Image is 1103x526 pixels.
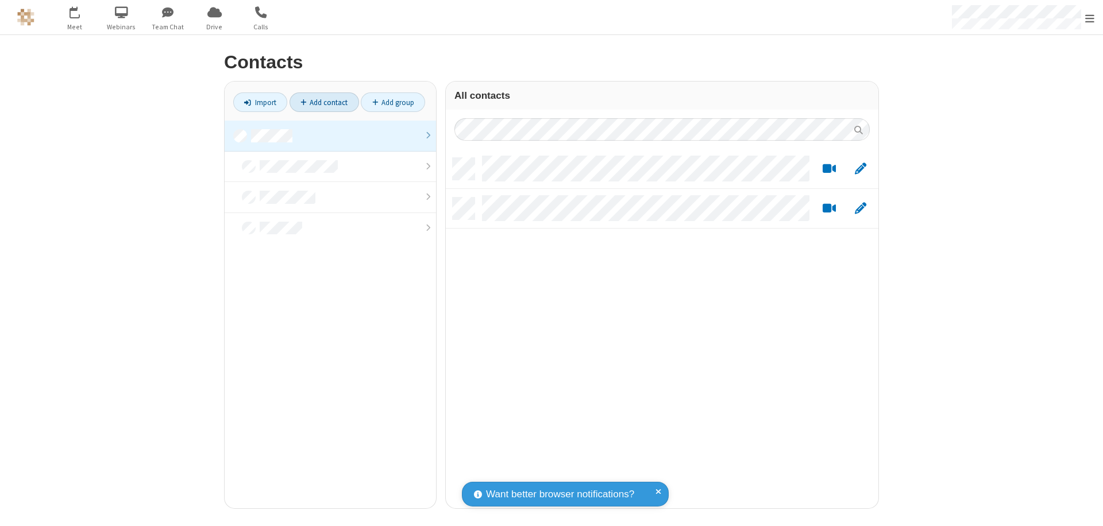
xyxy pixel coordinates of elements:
iframe: Chat [1074,496,1094,518]
a: Add contact [290,92,359,112]
button: Edit [849,202,871,216]
div: 3 [78,6,85,15]
button: Start a video meeting [818,202,840,216]
button: Edit [849,162,871,176]
span: Want better browser notifications? [486,487,634,502]
span: Team Chat [146,22,190,32]
span: Calls [240,22,283,32]
div: grid [446,149,878,508]
span: Drive [193,22,236,32]
a: Import [233,92,287,112]
a: Add group [361,92,425,112]
img: QA Selenium DO NOT DELETE OR CHANGE [17,9,34,26]
span: Meet [53,22,97,32]
h2: Contacts [224,52,879,72]
h3: All contacts [454,90,870,101]
button: Start a video meeting [818,162,840,176]
span: Webinars [100,22,143,32]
